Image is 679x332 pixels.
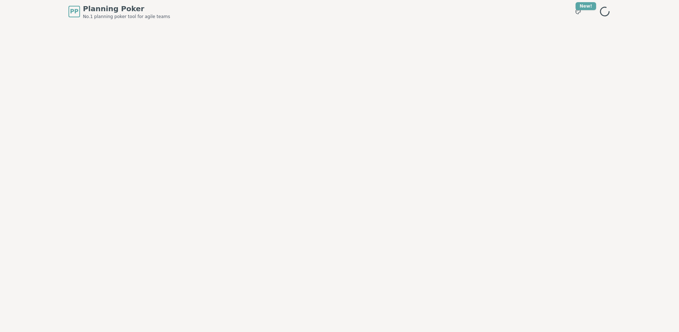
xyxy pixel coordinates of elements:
[83,14,170,19] span: No.1 planning poker tool for agile teams
[576,2,596,10] div: New!
[572,5,585,18] button: New!
[83,4,170,14] span: Planning Poker
[68,4,170,19] a: PPPlanning PokerNo.1 planning poker tool for agile teams
[70,7,78,16] span: PP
